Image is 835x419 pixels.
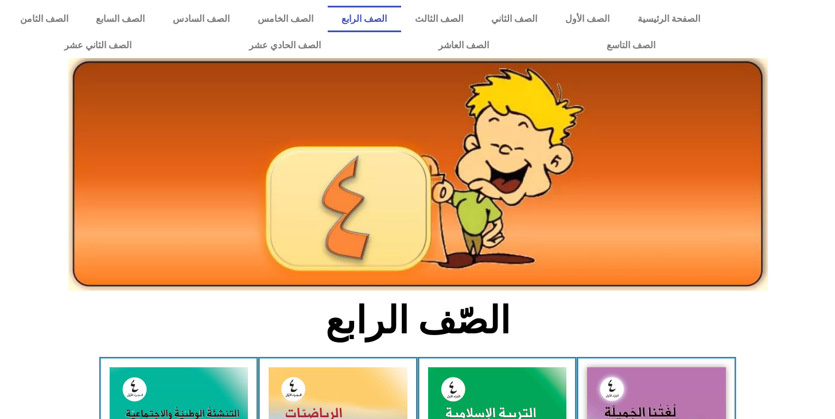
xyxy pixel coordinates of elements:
a: الصف الحادي عشر [191,32,380,59]
a: الصف السادس [159,6,244,32]
a: الصف الثاني عشر [6,32,191,59]
a: الصف الخامس [244,6,328,32]
a: الصف الثامن [6,6,82,32]
a: الصف السابع [82,6,159,32]
a: الصف الرابع [328,6,401,32]
a: الصف الثاني [477,6,552,32]
a: الصف العاشر [380,32,548,59]
a: الصف التاسع [547,32,714,59]
h2: الصّف الرابع [228,298,607,343]
a: الصفحة الرئيسية [623,6,714,32]
a: الصف الثالث [401,6,477,32]
a: الصف الأول [551,6,623,32]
